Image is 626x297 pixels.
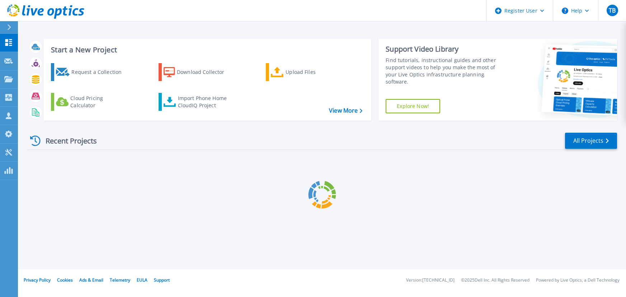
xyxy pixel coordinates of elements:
[24,277,51,283] a: Privacy Policy
[79,277,103,283] a: Ads & Email
[329,107,362,114] a: View More
[159,63,239,81] a: Download Collector
[286,65,343,79] div: Upload Files
[57,277,73,283] a: Cookies
[110,277,130,283] a: Telemetry
[71,65,129,79] div: Request a Collection
[406,278,455,283] li: Version: [TECHNICAL_ID]
[386,99,440,113] a: Explore Now!
[536,278,620,283] li: Powered by Live Optics, a Dell Technology
[461,278,529,283] li: © 2025 Dell Inc. All Rights Reserved
[609,8,616,13] span: TB
[565,133,617,149] a: All Projects
[51,63,131,81] a: Request a Collection
[178,95,234,109] div: Import Phone Home CloudIQ Project
[70,95,128,109] div: Cloud Pricing Calculator
[28,132,107,150] div: Recent Projects
[51,46,362,54] h3: Start a New Project
[51,93,131,111] a: Cloud Pricing Calculator
[386,57,507,85] div: Find tutorials, instructional guides and other support videos to help you make the most of your L...
[266,63,346,81] a: Upload Files
[177,65,234,79] div: Download Collector
[154,277,170,283] a: Support
[137,277,147,283] a: EULA
[386,44,507,54] div: Support Video Library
